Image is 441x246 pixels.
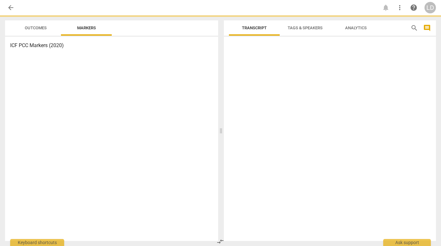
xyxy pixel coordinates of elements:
[10,239,64,246] div: Keyboard shortcuts
[242,25,267,30] span: Transcript
[408,2,419,13] a: Help
[396,4,404,11] span: more_vert
[383,239,431,246] div: Ask support
[77,25,96,30] span: Markers
[345,25,367,30] span: Analytics
[424,2,436,13] button: LD
[422,23,432,33] button: Show/Hide comments
[7,4,15,11] span: arrow_back
[411,24,418,32] span: search
[10,42,213,49] h3: ICF PCC Markers (2020)
[423,24,431,32] span: comment
[25,25,47,30] span: Outcomes
[288,25,323,30] span: Tags & Speakers
[409,23,419,33] button: Search
[217,238,224,245] span: compare_arrows
[410,4,418,11] span: help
